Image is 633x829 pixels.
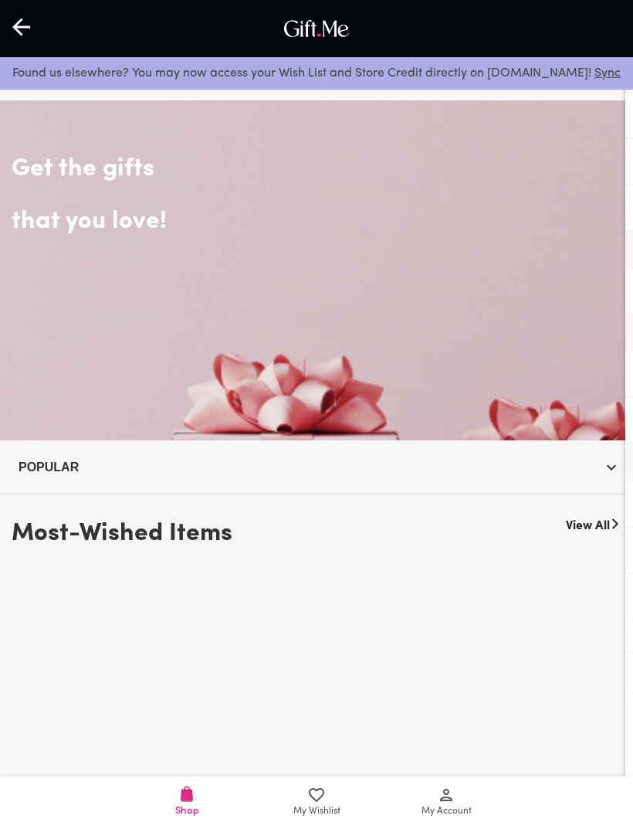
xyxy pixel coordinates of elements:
a: Sync [594,67,621,80]
span: My Wishlist [293,804,340,819]
img: GiftMe Logo [280,16,353,41]
span: My Account [421,804,472,819]
p: Found us elsewhere? You may now access your Wish List and Store Credit directly on [DOMAIN_NAME]! [12,63,621,83]
h2: Get the gifts [12,100,621,192]
span: Popular [19,457,614,477]
a: My Account [381,776,511,829]
a: My Wishlist [252,776,381,829]
h3: Most-Wished Items [12,513,232,555]
a: Shop [122,776,252,829]
button: Popular [12,453,621,481]
a: View All [566,510,610,537]
span: Shop [175,804,199,818]
h2: that you love! [12,199,621,244]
